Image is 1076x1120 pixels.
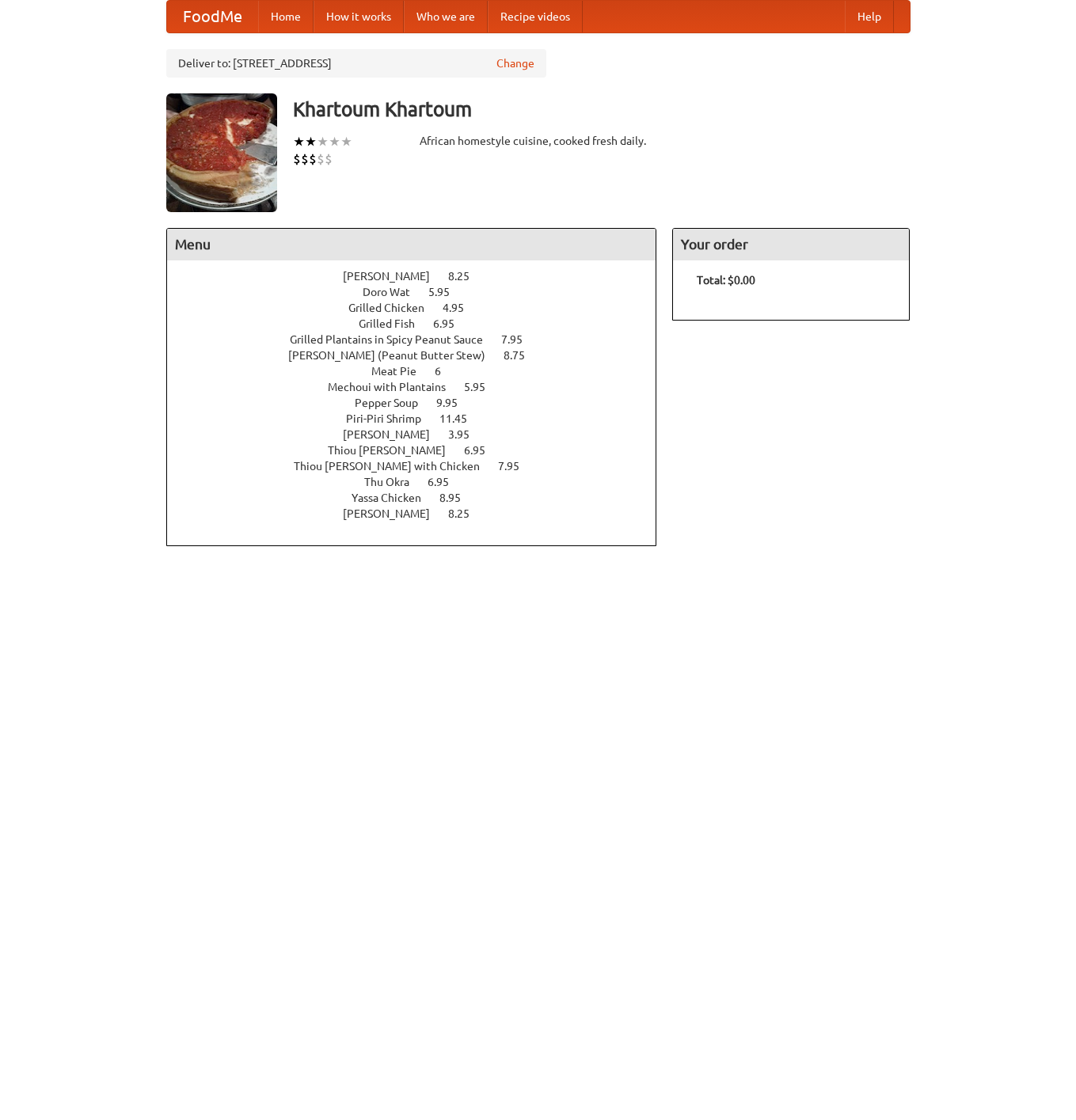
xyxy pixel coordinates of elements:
a: How it works [314,1,404,32]
span: [PERSON_NAME] (Peanut Butter Stew) [288,349,501,362]
span: Thiou [PERSON_NAME] [328,444,462,457]
span: 8.75 [504,349,541,362]
span: Grilled Plantains in Spicy Peanut Sauce [290,333,499,346]
span: Doro Wat [363,286,426,298]
a: FoodMe [167,1,258,32]
span: 7.95 [498,460,535,473]
a: Yassa Chicken 8.95 [352,492,490,504]
a: Thu Okra 6.95 [364,476,478,488]
b: Total: $0.00 [697,274,755,287]
span: Grilled Fish [359,317,431,330]
span: 5.95 [464,381,501,393]
a: Grilled Plantains in Spicy Peanut Sauce 7.95 [290,333,552,346]
span: 6.95 [428,476,465,488]
span: Meat Pie [371,365,432,378]
li: ★ [317,133,329,150]
li: $ [325,150,333,168]
span: Grilled Chicken [348,302,440,314]
a: Grilled Fish 6.95 [359,317,484,330]
a: Recipe videos [488,1,583,32]
a: Thiou [PERSON_NAME] with Chicken 7.95 [294,460,549,473]
span: [PERSON_NAME] [343,428,446,441]
li: $ [293,150,301,168]
span: 9.95 [436,397,473,409]
li: $ [317,150,325,168]
h4: Your order [673,229,909,260]
span: 11.45 [439,412,483,425]
a: Thiou [PERSON_NAME] 6.95 [328,444,515,457]
li: $ [309,150,317,168]
img: angular.jpg [166,93,277,212]
a: Pepper Soup 9.95 [355,397,487,409]
a: Meat Pie 6 [371,365,470,378]
a: [PERSON_NAME] 3.95 [343,428,499,441]
a: Piri-Piri Shrimp 11.45 [346,412,496,425]
span: [PERSON_NAME] [343,507,446,520]
li: ★ [305,133,317,150]
span: 5.95 [428,286,466,298]
div: African homestyle cuisine, cooked fresh daily. [420,133,657,149]
span: 8.95 [439,492,477,504]
span: Thiou [PERSON_NAME] with Chicken [294,460,496,473]
span: Mechoui with Plantains [328,381,462,393]
a: [PERSON_NAME] (Peanut Butter Stew) 8.75 [288,349,554,362]
span: 8.25 [448,270,485,283]
a: Change [496,55,534,71]
a: [PERSON_NAME] 8.25 [343,270,499,283]
li: ★ [293,133,305,150]
a: Mechoui with Plantains 5.95 [328,381,515,393]
a: Help [845,1,894,32]
span: Pepper Soup [355,397,434,409]
div: Deliver to: [STREET_ADDRESS] [166,49,546,78]
span: 8.25 [448,507,485,520]
li: ★ [329,133,340,150]
li: ★ [340,133,352,150]
span: 4.95 [443,302,480,314]
span: 7.95 [501,333,538,346]
span: 6.95 [433,317,470,330]
span: Piri-Piri Shrimp [346,412,437,425]
a: [PERSON_NAME] 8.25 [343,507,499,520]
span: Thu Okra [364,476,425,488]
a: Doro Wat 5.95 [363,286,479,298]
span: Yassa Chicken [352,492,437,504]
h4: Menu [167,229,656,260]
a: Home [258,1,314,32]
a: Who we are [404,1,488,32]
span: 3.95 [448,428,485,441]
li: $ [301,150,309,168]
h3: Khartoum Khartoum [293,93,911,125]
span: 6 [435,365,457,378]
a: Grilled Chicken 4.95 [348,302,493,314]
span: [PERSON_NAME] [343,270,446,283]
span: 6.95 [464,444,501,457]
